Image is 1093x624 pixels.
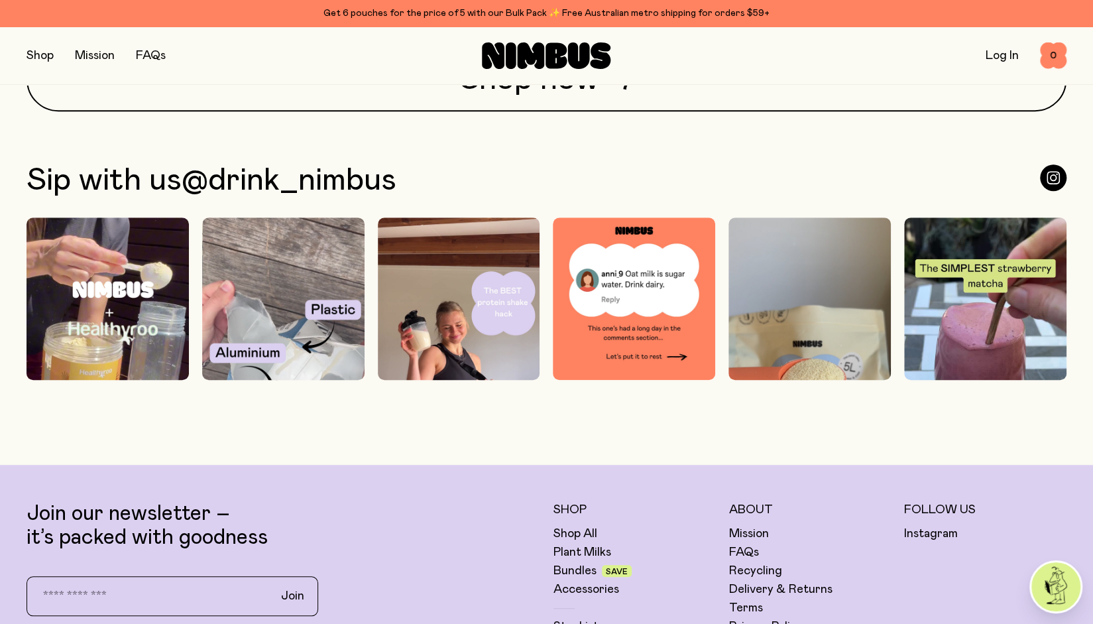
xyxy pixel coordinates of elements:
a: @drink_nimbus [182,164,396,196]
h5: Follow Us [904,502,1066,518]
img: 559938584_18050844254644474_3314097072433280851_n.jpg [378,218,540,506]
a: Bundles [553,563,597,579]
img: 559819220_18050845043644474_6321097746702627597_n.jpg [202,218,365,506]
button: 0 [1040,42,1066,69]
h5: About [728,502,891,518]
img: 563699958_18051461138644474_4622517929861403535_n.jpg [27,218,189,506]
a: Terms [728,600,762,616]
a: FAQs [728,544,758,560]
button: Join [270,582,315,610]
a: Plant Milks [553,544,611,560]
p: Join our newsletter – it’s packed with goodness [27,502,540,550]
img: agent [1031,562,1080,611]
a: Shop All [553,526,597,542]
h2: Sip with us [27,164,396,196]
a: Accessories [553,582,619,597]
a: Log In [986,50,1019,62]
img: 556989189_18050089898644474_2627792863357848838_n.jpg [553,218,715,380]
a: Instagram [904,526,958,542]
img: 548900559_2583808028667976_2324935199901204534_n.jpg [904,218,1066,506]
h5: Shop [553,502,716,518]
a: Delivery & Returns [728,582,832,597]
div: Get 6 pouches for the price of 5 with our Bulk Pack ✨ Free Australian metro shipping for orders $59+ [27,5,1066,21]
a: Mission [728,526,768,542]
img: 553348042_18049336670644474_9108754550876067654_n.jpg [728,218,891,506]
span: Join [281,588,304,604]
a: FAQs [136,50,166,62]
a: Recycling [728,563,781,579]
a: Mission [75,50,115,62]
span: Save [606,568,628,576]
